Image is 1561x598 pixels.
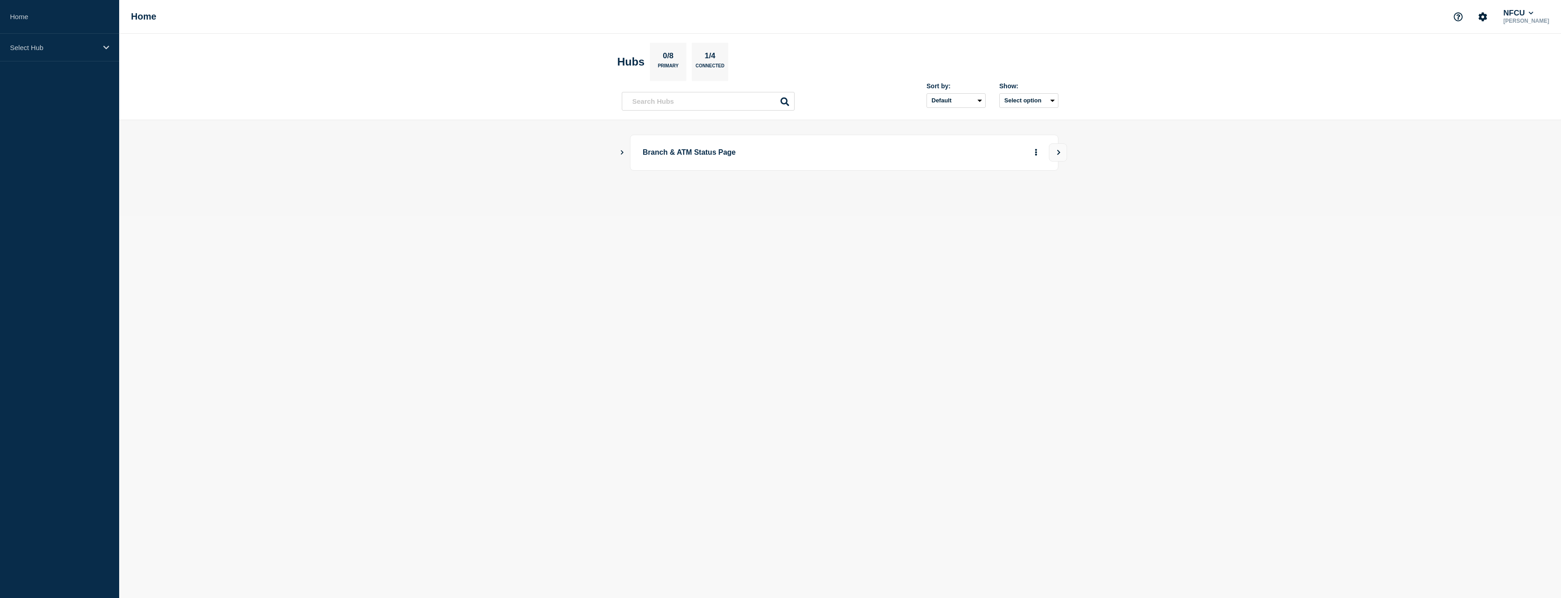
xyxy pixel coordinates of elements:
p: Select Hub [10,44,97,51]
button: Select option [999,93,1058,108]
button: Support [1449,7,1468,26]
button: NFCU [1501,9,1535,18]
p: 1/4 [701,51,719,63]
button: Show Connected Hubs [620,149,624,156]
div: Sort by: [927,82,986,90]
p: Connected [695,63,724,73]
button: View [1049,143,1067,162]
button: Account settings [1473,7,1492,26]
p: 0/8 [660,51,677,63]
h2: Hubs [617,56,645,68]
button: More actions [1030,144,1042,161]
select: Sort by [927,93,986,108]
div: Show: [999,82,1058,90]
h1: Home [131,11,156,22]
p: Primary [658,63,679,73]
p: Branch & ATM Status Page [643,144,894,161]
input: Search Hubs [622,92,795,111]
p: [PERSON_NAME] [1501,18,1551,24]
